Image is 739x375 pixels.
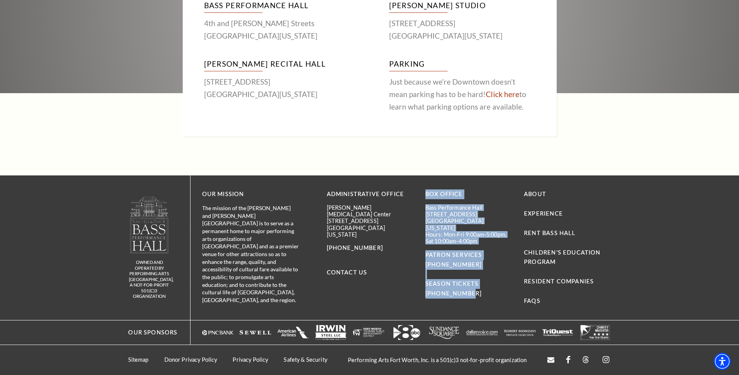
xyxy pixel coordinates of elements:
[233,356,268,363] a: Privacy Policy
[524,210,563,217] a: Experience
[547,356,554,364] a: Open this option - open in a new tab
[327,189,414,199] p: Administrative Office
[327,269,367,276] a: Contact Us
[466,325,498,340] img: The image features a simple white background with text that appears to be a logo or brand name.
[353,325,384,340] img: The image is completely blank or white.
[240,325,271,340] img: The image is completely blank or white.
[121,328,177,338] p: Our Sponsors
[389,76,535,113] p: Just because we’re Downtown doesn’t mean parking has to be hard! to learn what parking options ar...
[425,218,512,231] p: [GEOGRAPHIC_DATA][US_STATE]
[580,325,611,340] a: The image is completely blank or white. - open in a new tab
[524,249,600,265] a: Children's Education Program
[327,225,414,238] p: [GEOGRAPHIC_DATA][US_STATE]
[129,260,170,299] p: owned and operated by Performing Arts [GEOGRAPHIC_DATA], A NOT-FOR-PROFIT 501(C)3 ORGANIZATION
[582,356,589,364] a: threads.com - open in a new tab
[277,325,309,340] img: The image is completely blank or white.
[315,325,347,340] img: Logo of Irwin Steel LLC, featuring the company name in bold letters with a simple design.
[524,278,594,285] a: Resident Companies
[340,357,535,363] p: Performing Arts Fort Worth, Inc. is a 501(c)3 not-for-profit organization
[429,325,460,340] img: Logo of Sundance Square, featuring stylized text in white.
[425,269,512,299] p: SEASON TICKETS [PHONE_NUMBER]
[202,204,300,304] p: The mission of the [PERSON_NAME] and [PERSON_NAME][GEOGRAPHIC_DATA] is to serve as a permanent ho...
[389,58,535,71] h3: Parking
[425,204,512,211] p: Bass Performance Hall
[504,325,536,340] img: The image is completely blank or white.
[524,191,546,197] a: About
[204,17,350,42] p: 4th and [PERSON_NAME] Streets [GEOGRAPHIC_DATA][US_STATE]
[714,353,731,370] div: Accessibility Menu
[391,325,422,340] a: Logo featuring the number "8" with an arrow and "abc" in a modern design. - open in a new tab
[202,189,300,199] p: OUR MISSION
[425,250,512,270] p: PATRON SERVICES [PHONE_NUMBER]
[315,325,347,340] a: Logo of Irwin Steel LLC, featuring the company name in bold letters with a simple design. - open ...
[202,325,234,340] img: Logo of PNC Bank in white text with a triangular symbol.
[524,297,540,304] a: FAQs
[601,355,611,365] a: instagram - open in a new tab
[164,356,217,363] a: Donor Privacy Policy
[580,325,611,340] img: The image is completely blank or white.
[327,218,414,224] p: [STREET_ADDRESS]
[204,76,350,101] p: [STREET_ADDRESS] [GEOGRAPHIC_DATA][US_STATE]
[389,17,535,42] p: [STREET_ADDRESS] [GEOGRAPHIC_DATA][US_STATE]
[284,356,327,363] a: Safety & Security
[391,325,422,340] img: Logo featuring the number "8" with an arrow and "abc" in a modern design.
[425,211,512,218] p: [STREET_ADDRESS]
[504,325,536,340] a: The image is completely blank or white. - open in a new tab
[277,325,309,340] a: The image is completely blank or white. - open in a new tab
[425,231,512,245] p: Hours: Mon-Fri 9:00am-5:00pm, Sat 10:00am-4:00pm
[566,356,570,364] a: facebook - open in a new tab
[129,196,169,253] img: owned and operated by Performing Arts Fort Worth, A NOT-FOR-PROFIT 501(C)3 ORGANIZATION
[204,58,350,71] h3: [PERSON_NAME] Recital Hall
[425,189,512,199] p: BOX OFFICE
[327,243,414,253] p: [PHONE_NUMBER]
[486,90,519,99] a: Click here to learn what parking options are available - open in a new tab
[128,356,149,363] a: Sitemap
[524,230,575,236] a: Rent Bass Hall
[542,325,573,340] img: The image is completely blank or white.
[327,204,414,218] p: [PERSON_NAME][MEDICAL_DATA] Center
[202,325,234,340] a: Logo of PNC Bank in white text with a triangular symbol. - open in a new tab - target website may...
[542,325,573,340] a: The image is completely blank or white. - open in a new tab
[466,325,498,340] a: The image features a simple white background with text that appears to be a logo or brand name. -...
[429,325,460,340] a: Logo of Sundance Square, featuring stylized text in white. - open in a new tab
[240,325,271,340] a: The image is completely blank or white. - open in a new tab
